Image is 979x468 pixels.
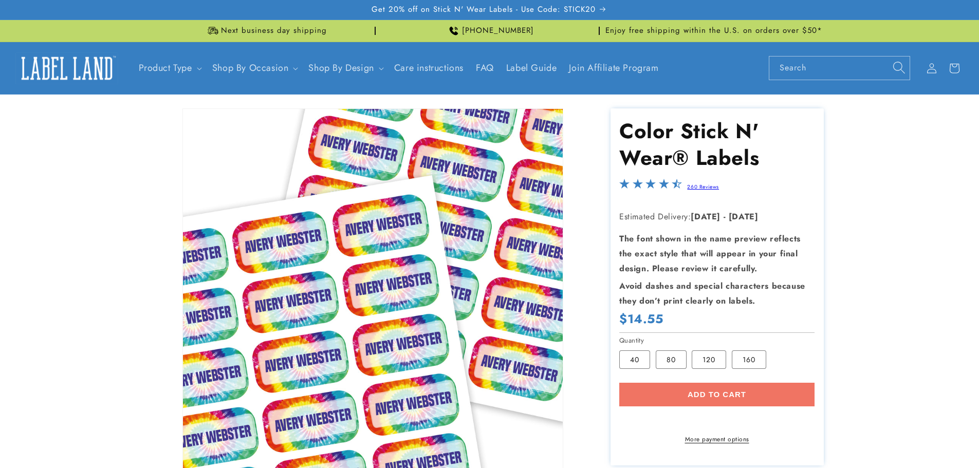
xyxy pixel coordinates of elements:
[133,56,206,80] summary: Product Type
[604,20,824,42] div: Announcement
[302,56,387,80] summary: Shop By Design
[732,350,766,369] label: 160
[206,56,303,80] summary: Shop By Occasion
[619,118,815,171] h1: Color Stick N' Wear® Labels
[462,26,534,36] span: [PHONE_NUMBER]
[221,26,327,36] span: Next business day shipping
[12,48,122,88] a: Label Land
[692,350,726,369] label: 120
[619,181,682,193] span: 4.5-star overall rating
[569,62,658,74] span: Join Affiliate Program
[619,311,663,327] span: $14.55
[729,211,759,222] strong: [DATE]
[308,61,374,74] a: Shop By Design
[619,233,801,274] strong: The font shown in the name preview reflects the exact style that will appear in your final design...
[388,56,470,80] a: Care instructions
[156,20,376,42] div: Announcement
[619,280,805,307] strong: Avoid dashes and special characters because they don’t print clearly on labels.
[619,210,815,224] p: Estimated Delivery:
[619,335,645,346] legend: Quantity
[506,62,557,74] span: Label Guide
[372,5,596,15] span: Get 20% off on Stick N' Wear Labels - Use Code: STICK20
[563,56,664,80] a: Join Affiliate Program
[394,62,464,74] span: Care instructions
[470,56,500,80] a: FAQ
[476,62,494,74] span: FAQ
[619,435,815,444] a: More payment options
[139,61,192,74] a: Product Type
[691,211,721,222] strong: [DATE]
[724,211,726,222] strong: -
[212,62,289,74] span: Shop By Occasion
[763,420,969,458] iframe: Gorgias Floating Chat
[500,56,563,80] a: Label Guide
[619,350,650,369] label: 40
[656,350,687,369] label: 80
[888,56,910,79] button: Search
[687,183,719,191] a: 260 Reviews
[605,26,822,36] span: Enjoy free shipping within the U.S. on orders over $50*
[15,52,118,84] img: Label Land
[380,20,600,42] div: Announcement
